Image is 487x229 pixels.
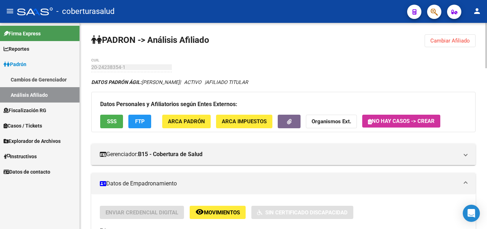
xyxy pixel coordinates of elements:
span: Enviar Credencial Digital [106,209,178,216]
mat-expansion-panel-header: Datos de Empadronamiento [91,173,476,194]
span: Cambiar Afiliado [430,38,470,44]
mat-panel-title: Gerenciador: [100,150,458,158]
i: | ACTIVO | [91,79,248,85]
h3: Datos Personales y Afiliatorios según Entes Externos: [100,99,467,109]
button: No hay casos -> Crear [362,115,440,128]
span: No hay casos -> Crear [368,118,435,124]
strong: PADRON -> Análisis Afiliado [91,35,209,45]
strong: Organismos Ext. [312,119,351,125]
span: Datos de contacto [4,168,50,176]
div: Open Intercom Messenger [463,205,480,222]
button: ARCA Impuestos [216,115,272,128]
span: FTP [135,119,145,125]
mat-icon: remove_red_eye [195,208,204,216]
span: AFILIADO TITULAR [206,79,248,85]
button: Enviar Credencial Digital [100,206,184,219]
span: SSS [107,119,117,125]
span: Sin Certificado Discapacidad [265,209,348,216]
mat-icon: person [473,7,481,15]
mat-expansion-panel-header: Gerenciador:B15 - Cobertura de Salud [91,144,476,165]
strong: DATOS PADRÓN ÁGIL: [91,79,142,85]
span: Casos / Tickets [4,122,42,130]
span: Fiscalización RG [4,106,46,114]
span: [PERSON_NAME] [91,79,180,85]
span: ARCA Impuestos [222,119,267,125]
span: Reportes [4,45,29,53]
span: Instructivos [4,153,37,160]
button: Movimientos [190,206,246,219]
button: FTP [128,115,151,128]
span: Explorador de Archivos [4,137,61,145]
span: ARCA Padrón [168,119,205,125]
strong: B15 - Cobertura de Salud [138,150,203,158]
mat-icon: menu [6,7,14,15]
button: ARCA Padrón [162,115,211,128]
span: Padrón [4,60,26,68]
span: Movimientos [204,209,240,216]
button: Organismos Ext. [306,115,357,128]
span: Firma Express [4,30,41,38]
mat-panel-title: Datos de Empadronamiento [100,180,458,188]
button: Cambiar Afiliado [425,34,476,47]
span: - coberturasalud [56,4,114,19]
button: SSS [100,115,123,128]
button: Sin Certificado Discapacidad [251,206,353,219]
